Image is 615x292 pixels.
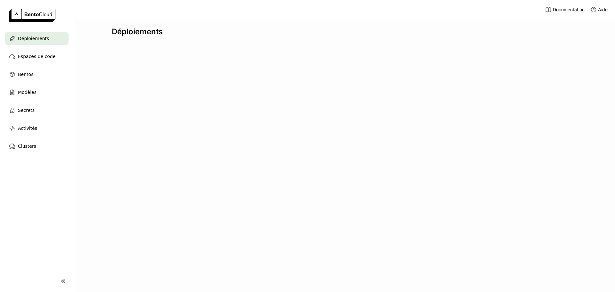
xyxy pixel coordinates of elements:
[18,53,55,60] span: Espaces de code
[5,86,69,99] a: Modèles
[9,9,55,22] img: logo
[18,88,37,96] span: Modèles
[18,71,33,78] span: Bentos
[18,106,35,114] span: Secrets
[18,124,37,132] span: Activités
[590,6,608,13] div: Aide
[598,7,608,13] span: Aide
[18,35,49,42] span: Déploiements
[545,6,585,13] a: Documentation
[553,7,585,13] span: Documentation
[5,104,69,117] a: Secrets
[5,140,69,153] a: Clusters
[5,68,69,81] a: Bentos
[112,27,577,37] div: Déploiements
[5,122,69,135] a: Activités
[18,142,36,150] span: Clusters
